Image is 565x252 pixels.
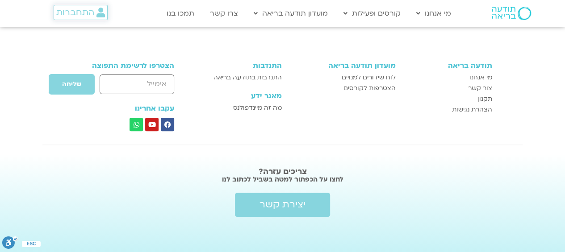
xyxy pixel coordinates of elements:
h3: עקבו אחרינו [73,104,175,112]
h2: לחצו על הכפתור למטה בשביל לכתוב לנו [50,175,515,184]
img: תודעה בריאה [492,7,531,20]
span: יצירת קשר [259,199,306,210]
h3: התנדבות [199,62,281,70]
button: שליחה [48,74,95,95]
span: מי אנחנו [469,72,492,83]
h3: מועדון תודעה בריאה [291,62,396,70]
a: מי אנחנו [405,72,492,83]
span: הצטרפות לקורסים [343,83,396,94]
a: הצהרת נגישות [405,104,492,115]
h3: הצטרפו לרשימת התפוצה [73,62,175,70]
span: התחברות [56,8,94,17]
a: התחברות [54,5,108,20]
a: לוח שידורים למנויים [291,72,396,83]
span: שליחה [62,81,81,88]
a: תקנון [405,94,492,104]
span: מה זה מיינדפולנס [233,103,282,113]
span: הצהרת נגישות [452,104,492,115]
a: מי אנחנו [412,5,456,22]
a: תמכו בנו [162,5,199,22]
a: צור קשר [405,83,492,94]
a: קורסים ופעילות [339,5,405,22]
span: צור קשר [468,83,492,94]
a: מה זה מיינדפולנס [199,103,281,113]
span: לוח שידורים למנויים [342,72,396,83]
a: יצירת קשר [235,193,330,217]
a: הצטרפות לקורסים [291,83,396,94]
span: התנדבות בתודעה בריאה [213,72,282,83]
h2: צריכים עזרה? [50,167,515,176]
form: טופס חדש [73,74,175,99]
input: אימייל [100,74,174,94]
a: צרו קשר [205,5,243,22]
h3: מאגר ידע [199,92,281,100]
span: תקנון [477,94,492,104]
h3: תודעה בריאה [405,62,492,70]
a: התנדבות בתודעה בריאה [199,72,281,83]
a: מועדון תודעה בריאה [249,5,332,22]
